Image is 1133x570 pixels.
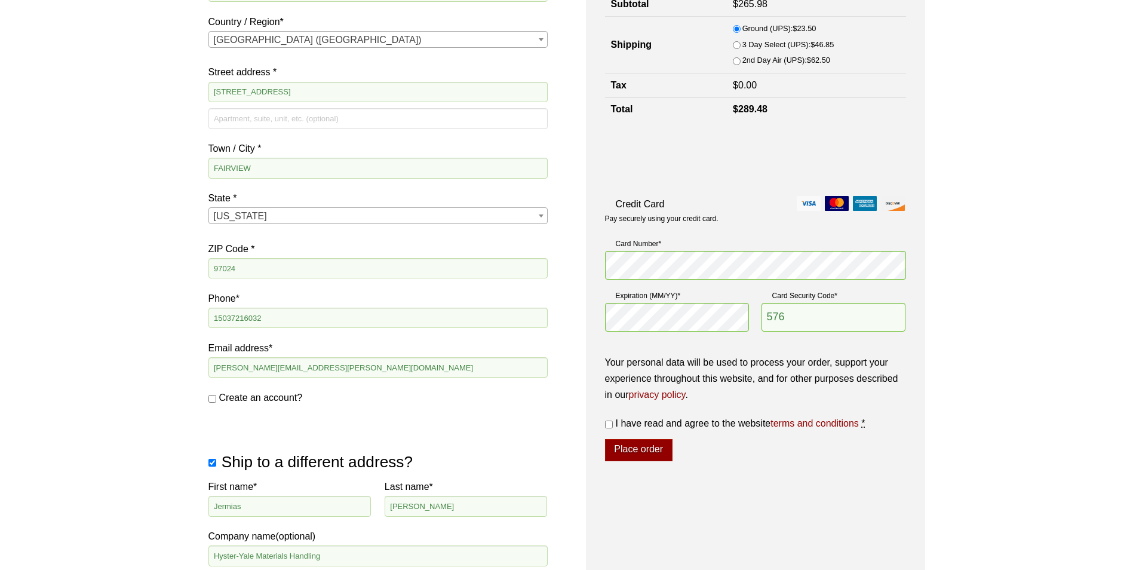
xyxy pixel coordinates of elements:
[208,14,548,30] label: Country / Region
[208,479,371,495] label: First name
[222,453,413,471] span: Ship to a different address?
[733,104,738,114] span: $
[208,479,548,544] label: Company name
[881,196,905,211] img: discover
[807,56,830,65] bdi: 62.50
[208,340,548,356] label: Email address
[605,233,906,341] fieldset: Payment Info
[605,74,727,97] th: Tax
[208,140,548,157] label: Town / City
[810,40,834,49] bdi: 46.85
[208,190,548,206] label: State
[208,64,548,80] label: Street address
[208,31,548,48] span: Country / Region
[208,241,548,257] label: ZIP Code
[605,439,673,462] button: Place order
[762,290,906,302] label: Card Security Code
[793,24,797,33] span: $
[209,208,547,225] span: Oregon
[208,207,548,224] span: State
[605,16,727,74] th: Shipping
[219,393,303,403] span: Create an account?
[797,196,821,211] img: visa
[208,459,216,467] input: Ship to a different address?
[605,290,750,302] label: Expiration (MM/YY)
[208,290,548,307] label: Phone
[605,238,906,250] label: Card Number
[208,395,216,403] input: Create an account?
[605,421,613,428] input: I have read and agree to the websiteterms and conditions *
[616,418,859,428] span: I have read and agree to the website
[793,24,816,33] bdi: 23.50
[733,104,767,114] bdi: 289.48
[825,196,849,211] img: mastercard
[762,303,906,332] input: CSC
[733,80,757,90] bdi: 0.00
[605,354,906,403] p: Your personal data will be used to process your order, support your experience throughout this we...
[275,531,315,541] span: (optional)
[209,32,547,48] span: United States (US)
[208,82,548,102] input: House number and street name
[742,38,834,51] label: 3 Day Select (UPS):
[605,133,787,180] iframe: reCAPTCHA
[605,214,906,224] p: Pay securely using your credit card.
[605,97,727,121] th: Total
[861,418,865,428] abbr: required
[810,40,815,49] span: $
[629,390,686,400] a: privacy policy
[605,196,906,212] label: Credit Card
[385,479,548,495] label: Last name
[807,56,811,65] span: $
[853,196,877,211] img: amex
[742,54,830,67] label: 2nd Day Air (UPS):
[208,108,548,128] input: Apartment, suite, unit, etc. (optional)
[733,80,738,90] span: $
[742,22,816,35] label: Ground (UPS):
[770,418,859,428] a: terms and conditions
